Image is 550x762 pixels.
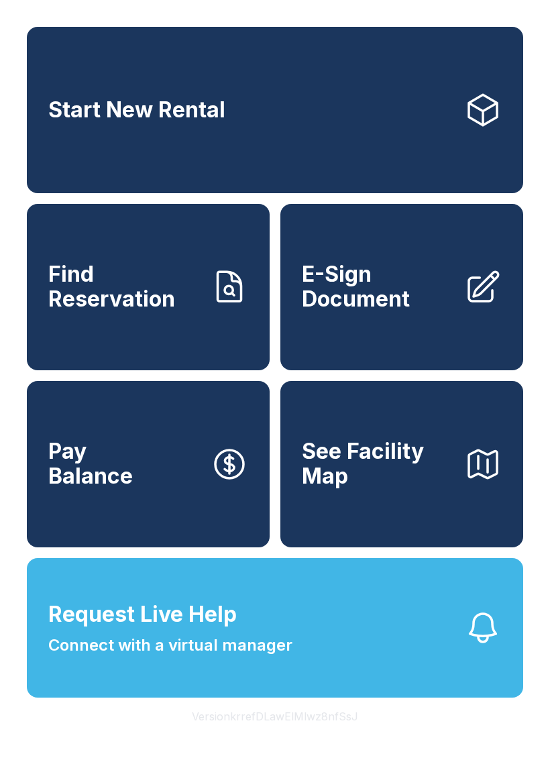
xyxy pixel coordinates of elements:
span: E-Sign Document [302,262,453,311]
a: E-Sign Document [280,204,523,370]
span: Pay Balance [48,439,133,488]
button: Request Live HelpConnect with a virtual manager [27,558,523,698]
span: Connect with a virtual manager [48,633,292,657]
span: Find Reservation [48,262,200,311]
button: VersionkrrefDLawElMlwz8nfSsJ [181,698,369,735]
a: Start New Rental [27,27,523,193]
span: See Facility Map [302,439,453,488]
span: Start New Rental [48,98,225,123]
button: See Facility Map [280,381,523,547]
span: Request Live Help [48,598,237,631]
a: Find Reservation [27,204,270,370]
button: PayBalance [27,381,270,547]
